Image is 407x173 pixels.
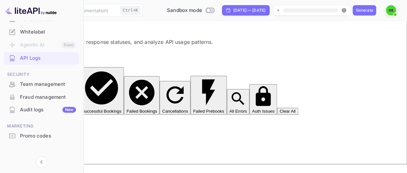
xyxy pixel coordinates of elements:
[5,5,57,15] img: LiteAPI logo
[20,28,76,36] div: Whitelabel
[8,38,399,46] p: Monitor API request logs, track response statuses, and analyze API usage patterns.
[227,89,250,115] button: All Errors
[20,132,76,140] div: Promo codes
[20,94,76,101] div: Fraud management
[4,13,79,25] a: Performance
[20,55,76,62] div: API Logs
[8,25,399,33] p: API Logs
[79,67,124,115] button: Successful Bookings
[36,156,47,168] button: Collapse navigation
[356,7,373,13] div: Generate
[4,78,79,90] a: Team management
[190,76,227,115] button: Failed Prebooks
[20,81,76,88] div: Team management
[277,108,298,115] button: Clear All
[124,76,160,115] button: Failed Bookings
[4,104,79,116] a: Audit logsNew
[386,5,396,15] img: SONALI SAROJ
[4,91,79,103] a: Fraud management
[4,71,79,78] span: Security
[20,106,76,114] div: Audit logs
[164,7,217,14] div: Switch to Production mode
[233,7,265,13] div: [DATE] — [DATE]
[4,130,79,142] a: Promo codes
[8,54,399,59] h6: Quick Filters
[4,130,79,142] div: Promo codes
[160,81,190,115] button: Cancellations
[276,6,347,14] span: Create your website first
[167,7,202,14] span: Sandbox mode
[120,6,140,15] div: Ctrl+K
[4,123,79,130] span: Marketing
[4,26,79,38] a: Whitelabel
[62,107,76,113] div: New
[4,78,79,91] div: Team management
[8,122,399,130] div: Any Status
[249,84,277,115] button: Auth Issues
[4,104,79,116] div: Audit logsNew
[4,52,79,64] a: API Logs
